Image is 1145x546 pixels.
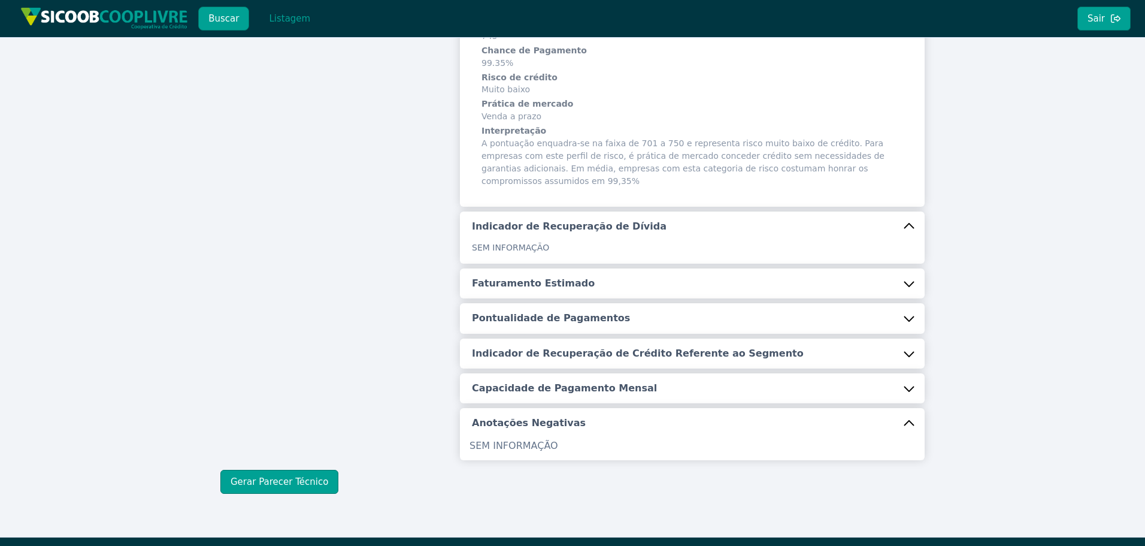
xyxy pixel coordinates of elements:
h5: Pontualidade de Pagamentos [472,312,630,325]
h5: Indicador de Recuperação de Dívida [472,220,667,233]
button: Sair [1077,7,1131,31]
h5: Capacidade de Pagamento Mensal [472,382,657,395]
span: SEM INFORMAÇÃO [472,243,549,252]
h6: Risco de crédito [481,72,903,84]
h5: Anotações Negativas [472,417,586,430]
button: Buscar [198,7,249,31]
h5: Indicador de Recuperação de Crédito Referente ao Segmento [472,347,804,360]
h6: Interpretação [481,125,903,137]
button: Gerar Parecer Técnico [220,470,338,494]
img: img/sicoob_cooplivre.png [20,7,188,29]
button: Indicador de Recuperação de Dívida [460,212,925,242]
p: SEM INFORMAÇÃO [469,439,915,453]
span: 99.35% [481,45,903,70]
span: A pontuação enquadra-se na faixa de 701 a 750 e representa risco muito baixo de crédito. Para emp... [481,125,903,188]
button: Capacidade de Pagamento Mensal [460,373,925,403]
button: Faturamento Estimado [460,269,925,298]
button: Indicador de Recuperação de Crédito Referente ao Segmento [460,339,925,369]
button: Pontualidade de Pagamentos [460,303,925,333]
span: Muito baixo [481,72,903,96]
h5: Faturamento Estimado [472,277,595,290]
h6: Chance de Pagamento [481,45,903,57]
h6: Prática de mercado [481,98,903,110]
button: Listagem [259,7,320,31]
button: Anotações Negativas [460,408,925,438]
span: Venda a prazo [481,98,903,123]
